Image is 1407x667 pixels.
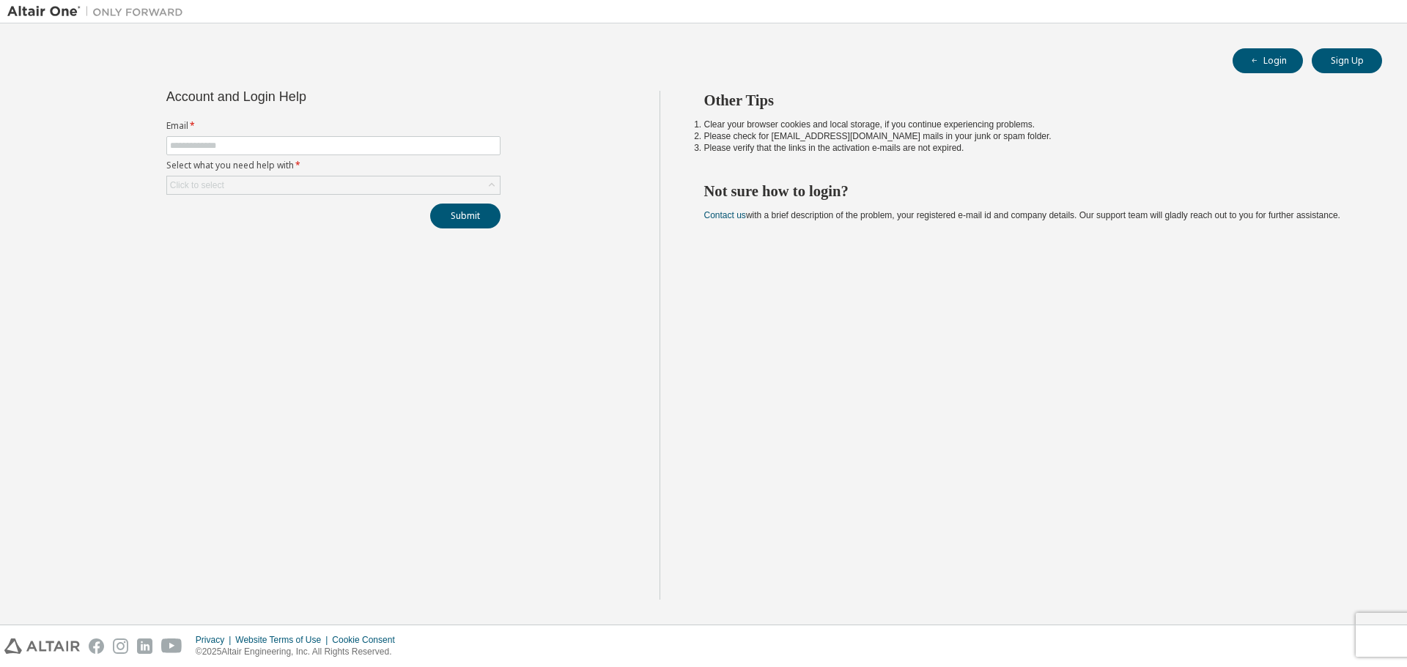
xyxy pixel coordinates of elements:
button: Sign Up [1312,48,1382,73]
img: linkedin.svg [137,638,152,654]
button: Submit [430,204,501,228]
li: Please verify that the links in the activation e-mails are not expired. [704,142,1356,154]
span: with a brief description of the problem, your registered e-mail id and company details. Our suppo... [704,210,1340,220]
h2: Not sure how to login? [704,182,1356,201]
label: Select what you need help with [166,160,501,171]
img: altair_logo.svg [4,638,80,654]
h2: Other Tips [704,91,1356,110]
div: Privacy [196,634,235,646]
img: instagram.svg [113,638,128,654]
button: Login [1233,48,1303,73]
div: Click to select [167,176,500,194]
img: facebook.svg [89,638,104,654]
div: Click to select [170,179,224,191]
div: Cookie Consent [332,634,403,646]
img: youtube.svg [161,638,182,654]
img: Altair One [7,4,191,19]
a: Contact us [704,210,746,220]
li: Please check for [EMAIL_ADDRESS][DOMAIN_NAME] mails in your junk or spam folder. [704,130,1356,142]
div: Account and Login Help [166,91,434,103]
div: Website Terms of Use [235,634,332,646]
li: Clear your browser cookies and local storage, if you continue experiencing problems. [704,119,1356,130]
p: © 2025 Altair Engineering, Inc. All Rights Reserved. [196,646,404,658]
label: Email [166,120,501,132]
